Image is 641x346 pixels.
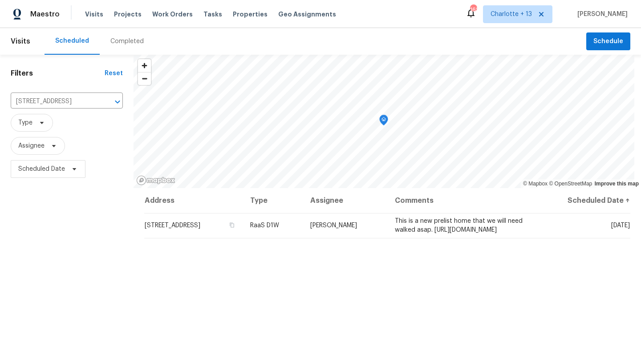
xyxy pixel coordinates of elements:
span: Assignee [18,141,45,150]
div: 162 [470,5,476,14]
a: Mapbox homepage [136,175,175,185]
span: [PERSON_NAME] [574,10,628,19]
button: Schedule [586,32,630,51]
span: RaaS D1W [250,222,279,229]
span: [DATE] [611,222,630,229]
div: Reset [105,69,123,78]
div: Map marker [379,115,388,129]
span: Projects [114,10,142,19]
canvas: Map [134,55,634,188]
span: [PERSON_NAME] [310,222,357,229]
button: Zoom out [138,72,151,85]
span: Schedule [593,36,623,47]
th: Type [243,188,303,213]
span: This is a new prelist home that we will need walked asap. [URL][DOMAIN_NAME] [395,218,523,233]
a: Improve this map [595,181,639,187]
span: [STREET_ADDRESS] [145,222,200,229]
th: Scheduled Date ↑ [533,188,630,213]
button: Zoom in [138,59,151,72]
button: Open [111,96,124,108]
a: OpenStreetMap [549,181,592,187]
input: Search for an address... [11,95,98,109]
h1: Filters [11,69,105,78]
th: Assignee [303,188,388,213]
span: Maestro [30,10,60,19]
span: Type [18,118,32,127]
span: Geo Assignments [278,10,336,19]
th: Address [144,188,243,213]
div: Completed [110,37,144,46]
span: Tasks [203,11,222,17]
span: Visits [11,32,30,51]
button: Copy Address [228,221,236,229]
div: Scheduled [55,36,89,45]
span: Zoom out [138,72,151,85]
span: Properties [233,10,268,19]
a: Mapbox [523,181,548,187]
th: Comments [388,188,534,213]
span: Visits [85,10,103,19]
span: Scheduled Date [18,165,65,173]
span: Work Orders [152,10,193,19]
span: Charlotte + 13 [491,10,532,19]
